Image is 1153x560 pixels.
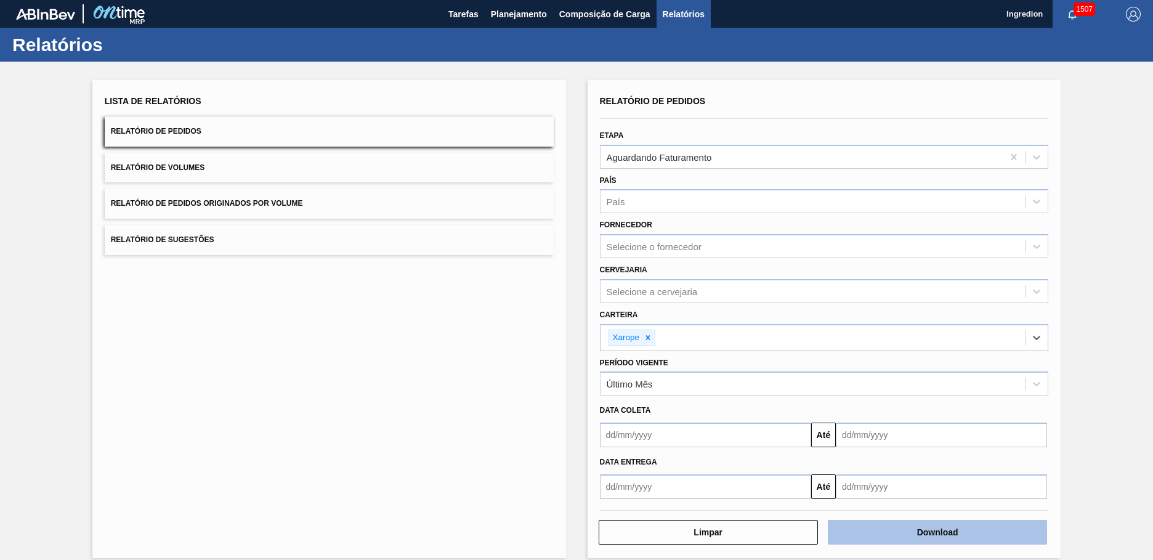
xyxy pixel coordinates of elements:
button: Relatório de Pedidos [105,116,554,147]
button: Até [811,423,836,447]
img: Logout [1126,7,1141,22]
label: Cervejaria [600,266,647,274]
input: dd/mm/yyyy [600,423,811,447]
span: Relatório de Pedidos Originados por Volume [111,199,303,208]
button: Relatório de Pedidos Originados por Volume [105,189,554,219]
input: dd/mm/yyyy [600,474,811,499]
input: dd/mm/yyyy [836,423,1047,447]
div: Xarope [609,330,642,346]
span: Data entrega [600,458,657,466]
div: Selecione o fornecedor [607,241,702,252]
img: TNhmsLtSVTkK8tSr43FrP2fwEKptu5GPRR3wAAAABJRU5ErkJggg== [16,9,75,20]
button: Relatório de Volumes [105,153,554,183]
button: Relatório de Sugestões [105,225,554,255]
span: Relatório de Volumes [111,163,204,172]
span: Tarefas [448,7,479,22]
button: Notificações [1053,6,1092,23]
span: Relatório de Sugestões [111,235,214,244]
span: Data coleta [600,406,651,415]
label: Etapa [600,131,624,140]
span: 1507 [1074,2,1095,16]
span: Relatórios [663,7,705,22]
span: Composição de Carga [559,7,650,22]
label: País [600,176,617,185]
div: Aguardando Faturamento [607,152,712,162]
label: Carteira [600,310,638,319]
div: País [607,197,625,207]
span: Relatório de Pedidos [111,127,201,136]
button: Até [811,474,836,499]
label: Fornecedor [600,221,652,229]
span: Lista de Relatórios [105,96,201,106]
div: Selecione a cervejaria [607,286,698,296]
span: Relatório de Pedidos [600,96,706,106]
button: Download [828,520,1047,545]
div: Último Mês [607,379,653,389]
input: dd/mm/yyyy [836,474,1047,499]
label: Período Vigente [600,359,668,367]
h1: Relatórios [12,38,231,52]
span: Planejamento [491,7,547,22]
button: Limpar [599,520,818,545]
